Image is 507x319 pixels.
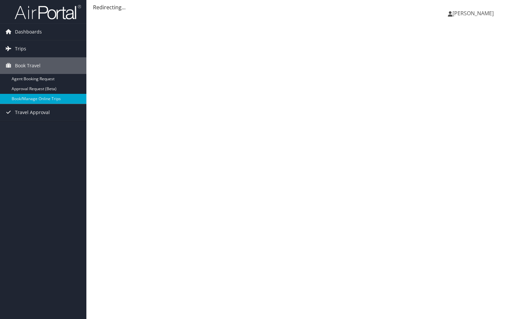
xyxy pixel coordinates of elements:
[15,40,26,57] span: Trips
[93,3,500,11] div: Redirecting...
[15,4,81,20] img: airportal-logo.png
[15,24,42,40] span: Dashboards
[15,104,50,121] span: Travel Approval
[15,57,41,74] span: Book Travel
[448,3,500,23] a: [PERSON_NAME]
[453,10,494,17] span: [PERSON_NAME]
